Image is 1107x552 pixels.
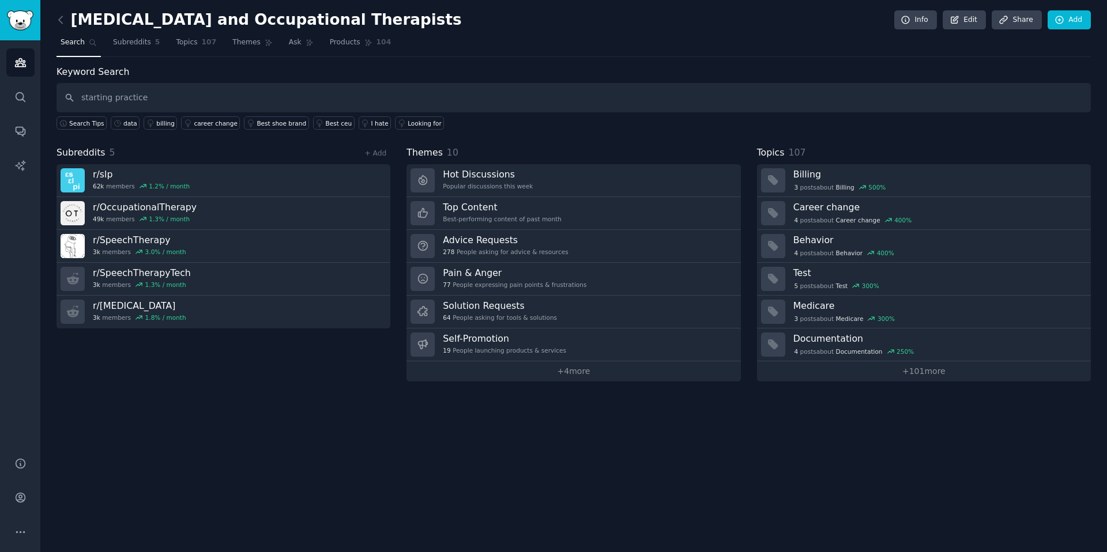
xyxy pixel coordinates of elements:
div: 1.3 % / month [149,215,190,223]
span: 4 [794,216,798,224]
div: post s about [793,182,887,192]
span: Topics [176,37,197,48]
div: career change [194,119,238,127]
span: 3 [794,183,798,191]
h3: r/ [MEDICAL_DATA] [93,300,186,312]
img: slp [61,168,85,192]
span: Career change [836,216,880,224]
h3: Career change [793,201,1083,213]
span: Medicare [836,315,864,323]
a: Test5postsaboutTest300% [757,263,1091,296]
h3: Solution Requests [443,300,557,312]
div: members [93,248,186,256]
h3: r/ SpeechTherapyTech [93,267,191,279]
div: 300 % [878,315,895,323]
a: r/OccupationalTherapy49kmembers1.3% / month [57,197,390,230]
a: Best shoe brand [244,116,308,130]
div: post s about [793,281,880,291]
div: Popular discussions this week [443,182,533,190]
span: 107 [202,37,217,48]
a: Career change4postsaboutCareer change400% [757,197,1091,230]
label: Keyword Search [57,66,129,77]
a: career change [181,116,240,130]
div: 400 % [894,216,912,224]
span: Topics [757,146,785,160]
div: 1.2 % / month [149,182,190,190]
a: Behavior4postsaboutBehavior400% [757,230,1091,263]
a: Edit [943,10,986,30]
a: Add [1048,10,1091,30]
span: 10 [447,147,458,158]
h3: Behavior [793,234,1083,246]
h3: Self-Promotion [443,332,566,345]
a: Products104 [326,33,395,57]
span: Search [61,37,85,48]
div: People asking for tools & solutions [443,313,557,322]
span: Subreddits [57,146,106,160]
div: People expressing pain points & frustrations [443,281,586,289]
a: Subreddits5 [109,33,164,57]
a: Themes [228,33,277,57]
span: Themes [406,146,443,160]
a: +4more [406,361,740,381]
h3: r/ slp [93,168,190,180]
a: Self-Promotion19People launching products & services [406,328,740,361]
a: Top ContentBest-performing content of past month [406,197,740,230]
span: 278 [443,248,454,256]
span: 107 [788,147,805,158]
div: billing [156,119,175,127]
span: 5 [155,37,160,48]
a: + Add [364,149,386,157]
div: People launching products & services [443,346,566,354]
div: post s about [793,313,896,324]
h3: Advice Requests [443,234,568,246]
a: Documentation4postsaboutDocumentation250% [757,328,1091,361]
a: r/SpeechTherapy3kmembers3.0% / month [57,230,390,263]
div: members [93,281,191,289]
div: 1.3 % / month [145,281,186,289]
a: +101more [757,361,1091,381]
h3: r/ OccupationalTherapy [93,201,197,213]
a: Ask [285,33,318,57]
span: 3k [93,281,100,289]
a: r/slp62kmembers1.2% / month [57,164,390,197]
h3: Test [793,267,1083,279]
span: Ask [289,37,302,48]
span: 5 [110,147,115,158]
h3: Medicare [793,300,1083,312]
span: 19 [443,346,450,354]
span: Billing [836,183,854,191]
span: 3 [794,315,798,323]
span: 77 [443,281,450,289]
span: Documentation [836,347,883,356]
h3: r/ SpeechTherapy [93,234,186,246]
a: Solution Requests64People asking for tools & solutions [406,296,740,328]
div: 3.0 % / month [145,248,186,256]
a: Share [992,10,1041,30]
div: members [93,182,190,190]
div: Best ceu [326,119,352,127]
img: SpeechTherapy [61,234,85,258]
span: Subreddits [113,37,151,48]
img: OccupationalTherapy [61,201,85,225]
a: Advice Requests278People asking for advice & resources [406,230,740,263]
div: 1.8 % / month [145,313,186,322]
div: Best shoe brand [257,119,306,127]
a: Medicare3postsaboutMedicare300% [757,296,1091,328]
input: Keyword search in audience [57,83,1091,112]
a: Search [57,33,101,57]
h3: Billing [793,168,1083,180]
span: 4 [794,347,798,356]
span: Behavior [836,249,863,257]
div: 250 % [897,347,914,356]
a: billing [144,116,177,130]
div: members [93,313,186,322]
a: Billing3postsaboutBilling500% [757,164,1091,197]
span: Themes [232,37,261,48]
div: I hate [371,119,389,127]
span: Search Tips [69,119,104,127]
a: Info [894,10,937,30]
span: 5 [794,282,798,290]
span: 3k [93,248,100,256]
a: Pain & Anger77People expressing pain points & frustrations [406,263,740,296]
